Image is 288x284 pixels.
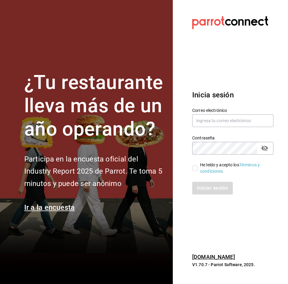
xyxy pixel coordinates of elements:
label: Correo electrónico [192,108,273,113]
h3: Inicia sesión [192,90,273,100]
h1: ¿Tu restaurante lleva más de un año operando? [24,71,166,141]
label: Contraseña [192,136,273,140]
h2: Participa en la encuesta oficial del Industry Report 2025 de Parrot. Te toma 5 minutos y puede se... [24,153,166,190]
div: He leído y acepto los [200,162,269,175]
p: V1.70.7 - Parrot Software, 2025. [192,262,273,268]
button: passwordField [260,143,270,153]
input: Ingresa tu correo electrónico [192,114,273,127]
a: [DOMAIN_NAME] [192,254,235,260]
a: Ir a la encuesta [24,203,75,212]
